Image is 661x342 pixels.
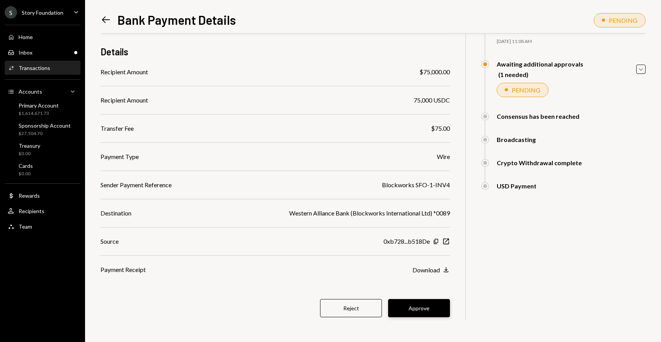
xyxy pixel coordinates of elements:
div: [DATE] 11:08 AM [497,38,646,45]
div: Awaiting additional approvals [497,60,583,68]
div: Transfer Fee [101,124,134,133]
div: Wire [437,152,450,161]
button: Download [412,266,450,274]
div: Broadcasting [497,136,536,143]
div: Download [412,266,440,274]
div: Recipient Amount [101,67,148,77]
a: Treasury$0.00 [5,140,80,159]
div: Consensus has been reached [497,113,579,120]
a: Transactions [5,61,80,75]
a: Accounts [5,84,80,98]
div: Story Foundation [22,9,63,16]
div: Payment Receipt [101,265,146,274]
div: Destination [101,209,131,218]
a: Home [5,30,80,44]
h1: Bank Payment Details [118,12,236,27]
div: Recipients [19,208,44,214]
a: Cards$0.00 [5,160,80,179]
div: $27,504.70 [19,130,71,137]
a: Rewards [5,188,80,202]
div: $75,000.00 [419,67,450,77]
div: Crypto Withdrawal complete [497,159,582,166]
div: PENDING [512,86,540,94]
div: (1 needed) [498,71,583,78]
div: $0.00 [19,171,33,177]
div: Home [19,34,33,40]
div: 75,000 USDC [414,96,450,105]
div: USD Payment [497,182,537,190]
div: Rewards [19,192,40,199]
button: Approve [388,299,450,317]
div: $1,614,671.73 [19,110,59,117]
div: $0.00 [19,150,40,157]
div: S [5,6,17,19]
div: 0xb728...b518De [383,237,430,246]
div: Cards [19,162,33,169]
a: Team [5,219,80,233]
div: Accounts [19,88,42,95]
a: Recipients [5,204,80,218]
div: Payment Type [101,152,139,161]
div: Sponsorship Account [19,122,71,129]
h3: Details [101,45,128,58]
div: Team [19,223,32,230]
div: Inbox [19,49,32,56]
div: Recipient Amount [101,96,148,105]
div: Transactions [19,65,50,71]
button: Reject [320,299,382,317]
div: PENDING [609,17,637,24]
a: Sponsorship Account$27,504.70 [5,120,80,139]
a: Inbox [5,45,80,59]
div: Treasury [19,142,40,149]
div: Primary Account [19,102,59,109]
a: Primary Account$1,614,671.73 [5,100,80,118]
div: $75.00 [431,124,450,133]
div: Western Alliance Bank (Blockworks International Ltd) *0089 [289,209,450,218]
div: Source [101,237,119,246]
div: Blockworks SFO-1-INV4 [382,180,450,190]
div: Sender Payment Reference [101,180,172,190]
